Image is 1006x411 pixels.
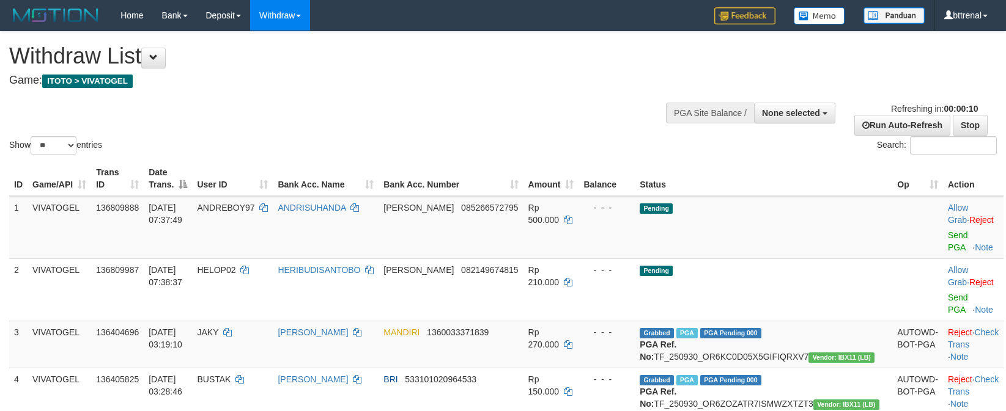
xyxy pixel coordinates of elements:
span: Vendor URL: https://dashboard.q2checkout.com/secure [813,399,879,410]
span: Copy 085266572795 to clipboard [461,203,518,213]
th: Status [635,161,892,196]
label: Show entries [9,136,102,155]
span: Copy 082149674815 to clipboard [461,265,518,275]
span: [DATE] 07:37:49 [149,203,182,225]
img: Feedback.jpg [714,7,775,24]
td: 1 [9,196,28,259]
span: Rp 150.000 [528,374,560,396]
strong: 00:00:10 [944,104,978,114]
span: Copy 1360033371839 to clipboard [427,327,489,337]
td: · [943,196,1004,259]
span: Rp 270.000 [528,327,560,349]
span: HELOP02 [197,265,235,275]
select: Showentries [31,136,76,155]
img: MOTION_logo.png [9,6,102,24]
td: VIVATOGEL [28,321,91,368]
td: TF_250930_OR6KC0D05X5GIFIQRXV7 [635,321,892,368]
span: Refreshing in: [891,104,978,114]
span: [DATE] 03:28:46 [149,374,182,396]
span: Copy 533101020964533 to clipboard [405,374,476,384]
label: Search: [877,136,997,155]
span: JAKY [197,327,218,337]
div: PGA Site Balance / [666,103,754,123]
th: Amount: activate to sort column ascending [523,161,579,196]
th: Trans ID: activate to sort column ascending [91,161,144,196]
a: Note [975,242,993,252]
td: · [943,258,1004,321]
th: Op: activate to sort column ascending [892,161,943,196]
b: PGA Ref. No: [640,387,676,409]
span: MANDIRI [383,327,420,337]
a: Reject [969,215,994,225]
th: Date Trans.: activate to sort column descending [144,161,192,196]
th: User ID: activate to sort column ascending [192,161,273,196]
img: panduan.png [864,7,925,24]
a: Note [950,352,969,362]
input: Search: [910,136,997,155]
a: Note [975,305,993,315]
span: Pending [640,203,673,214]
span: 136809987 [96,265,139,275]
span: ANDREBOY97 [197,203,254,213]
a: Note [950,399,969,409]
span: [DATE] 07:38:37 [149,265,182,287]
a: Reject [969,277,994,287]
a: Check Trans [948,327,999,349]
span: PGA Pending [700,375,761,385]
span: [DATE] 03:19:10 [149,327,182,349]
a: Allow Grab [948,265,968,287]
div: - - - [583,264,630,276]
th: Balance [579,161,635,196]
a: Send PGA [948,293,968,315]
th: Bank Acc. Name: activate to sort column ascending [273,161,379,196]
div: - - - [583,326,630,338]
a: ANDRISUHANDA [278,203,346,213]
span: · [948,265,969,287]
h1: Withdraw List [9,44,659,68]
span: 136404696 [96,327,139,337]
td: VIVATOGEL [28,196,91,259]
td: 3 [9,321,28,368]
span: Marked by bttrenal [676,375,698,385]
a: Allow Grab [948,203,968,225]
td: 2 [9,258,28,321]
span: Pending [640,266,673,276]
div: - - - [583,373,630,385]
a: Reject [948,374,972,384]
th: ID [9,161,28,196]
a: HERIBUDISANTOBO [278,265,360,275]
span: 136405825 [96,374,139,384]
span: None selected [762,108,820,118]
span: Rp 500.000 [528,203,560,225]
b: PGA Ref. No: [640,340,676,362]
th: Action [943,161,1004,196]
span: [PERSON_NAME] [383,265,454,275]
a: [PERSON_NAME] [278,327,348,337]
a: [PERSON_NAME] [278,374,348,384]
a: Send PGA [948,230,968,252]
span: Marked by bttrenal [676,328,698,338]
span: [PERSON_NAME] [383,203,454,213]
a: Stop [953,115,988,136]
span: Vendor URL: https://dashboard.q2checkout.com/secure [808,352,875,363]
a: Reject [948,327,972,337]
span: · [948,203,969,225]
span: PGA Pending [700,328,761,338]
span: ITOTO > VIVATOGEL [42,75,133,88]
span: 136809888 [96,203,139,213]
th: Game/API: activate to sort column ascending [28,161,91,196]
td: AUTOWD-BOT-PGA [892,321,943,368]
img: Button%20Memo.svg [794,7,845,24]
th: Bank Acc. Number: activate to sort column ascending [379,161,523,196]
span: BRI [383,374,398,384]
div: - - - [583,202,630,214]
a: Run Auto-Refresh [854,115,950,136]
td: VIVATOGEL [28,258,91,321]
td: · · [943,321,1004,368]
span: Grabbed [640,328,674,338]
a: Check Trans [948,374,999,396]
h4: Game: [9,75,659,87]
span: Rp 210.000 [528,265,560,287]
span: BUSTAK [197,374,231,384]
span: Grabbed [640,375,674,385]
